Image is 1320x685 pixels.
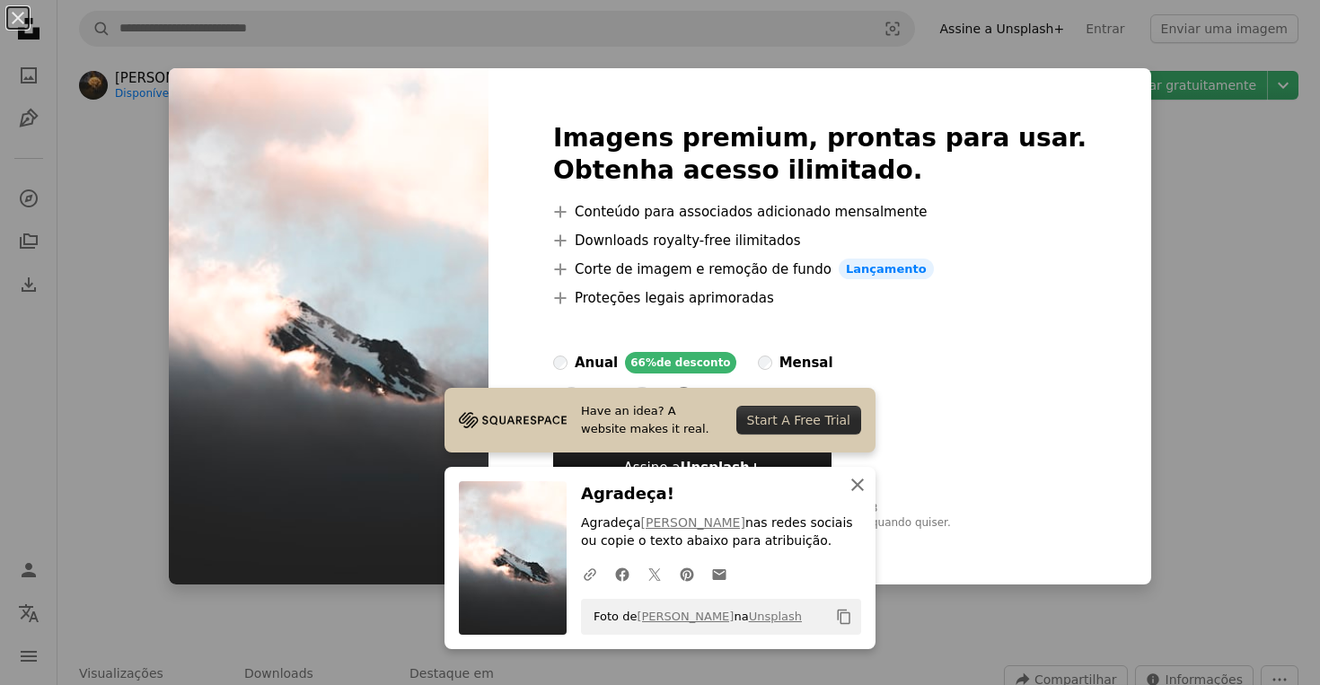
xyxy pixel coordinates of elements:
input: mensal [758,356,772,370]
img: photo-1750838021886-867de0d98f86 [169,68,488,585]
a: Compartilhar por e-mail [703,556,735,592]
div: 66% de desconto [625,352,735,373]
li: Proteções legais aprimoradas [553,287,1087,309]
img: file-1705255347840-230a6ab5bca9image [459,407,567,434]
span: Foto de na [585,602,802,631]
div: mensal [779,352,833,373]
a: Compartilhar no Twitter [638,556,671,592]
h2: Imagens premium, prontas para usar. Obtenha acesso ilimitado. [553,122,1087,187]
li: Conteúdo para associados adicionado mensalmente [553,201,1087,223]
input: anual66%de desconto [553,356,568,370]
li: Downloads royalty-free ilimitados [553,230,1087,251]
p: Agradeça nas redes sociais ou copie o texto abaixo para atribuição. [581,514,861,550]
span: Lançamento [839,259,934,280]
button: Copiar para a área de transferência [829,602,859,632]
h3: Agradeça! [581,481,861,507]
a: [PERSON_NAME] [641,515,745,530]
span: Have an idea? A website makes it real. [581,402,722,438]
a: [PERSON_NAME] [637,610,734,623]
span: € 12 [553,381,658,427]
div: € 4 [553,381,740,427]
a: Have an idea? A website makes it real.Start A Free Trial [444,388,876,452]
a: Compartilhar no Pinterest [671,556,703,592]
a: Unsplash [749,610,802,623]
a: Compartilhar no Facebook [606,556,638,592]
li: Corte de imagem e remoção de fundo [553,259,1087,280]
div: Start A Free Trial [736,406,861,435]
div: anual [575,352,618,373]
